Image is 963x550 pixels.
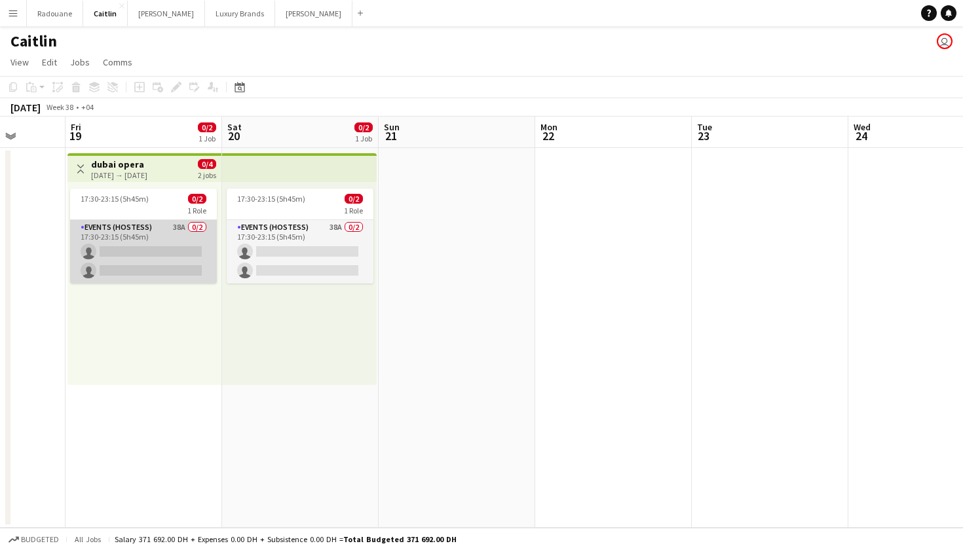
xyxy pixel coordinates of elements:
[70,56,90,68] span: Jobs
[115,534,457,544] div: Salary 371 692.00 DH + Expenses 0.00 DH + Subsistence 0.00 DH =
[345,194,363,204] span: 0/2
[225,128,242,143] span: 20
[10,56,29,68] span: View
[71,121,81,133] span: Fri
[103,56,132,68] span: Comms
[187,206,206,215] span: 1 Role
[10,31,57,51] h1: Caitlin
[343,534,457,544] span: Total Budgeted 371 692.00 DH
[7,532,61,547] button: Budgeted
[695,128,712,143] span: 23
[852,128,871,143] span: 24
[538,128,557,143] span: 22
[37,54,62,71] a: Edit
[69,128,81,143] span: 19
[355,134,372,143] div: 1 Job
[70,189,217,284] app-job-card: 17:30-23:15 (5h45m)0/21 RoleEvents (Hostess)38A0/217:30-23:15 (5h45m)
[83,1,128,26] button: Caitlin
[237,194,305,204] span: 17:30-23:15 (5h45m)
[382,128,400,143] span: 21
[227,121,242,133] span: Sat
[91,170,147,180] div: [DATE] → [DATE]
[198,159,216,169] span: 0/4
[81,194,149,204] span: 17:30-23:15 (5h45m)
[937,33,953,49] app-user-avatar: Radouane Bouakaz
[188,194,206,204] span: 0/2
[128,1,205,26] button: [PERSON_NAME]
[697,121,712,133] span: Tue
[205,1,275,26] button: Luxury Brands
[354,122,373,132] span: 0/2
[91,158,147,170] h3: dubai opera
[198,122,216,132] span: 0/2
[70,220,217,284] app-card-role: Events (Hostess)38A0/217:30-23:15 (5h45m)
[42,56,57,68] span: Edit
[5,54,34,71] a: View
[198,134,216,143] div: 1 Job
[98,54,138,71] a: Comms
[81,102,94,112] div: +04
[72,534,104,544] span: All jobs
[10,101,41,114] div: [DATE]
[540,121,557,133] span: Mon
[227,220,373,284] app-card-role: Events (Hostess)38A0/217:30-23:15 (5h45m)
[27,1,83,26] button: Radouane
[21,535,59,544] span: Budgeted
[43,102,76,112] span: Week 38
[227,189,373,284] app-job-card: 17:30-23:15 (5h45m)0/21 RoleEvents (Hostess)38A0/217:30-23:15 (5h45m)
[65,54,95,71] a: Jobs
[384,121,400,133] span: Sun
[275,1,352,26] button: [PERSON_NAME]
[344,206,363,215] span: 1 Role
[198,169,216,180] div: 2 jobs
[854,121,871,133] span: Wed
